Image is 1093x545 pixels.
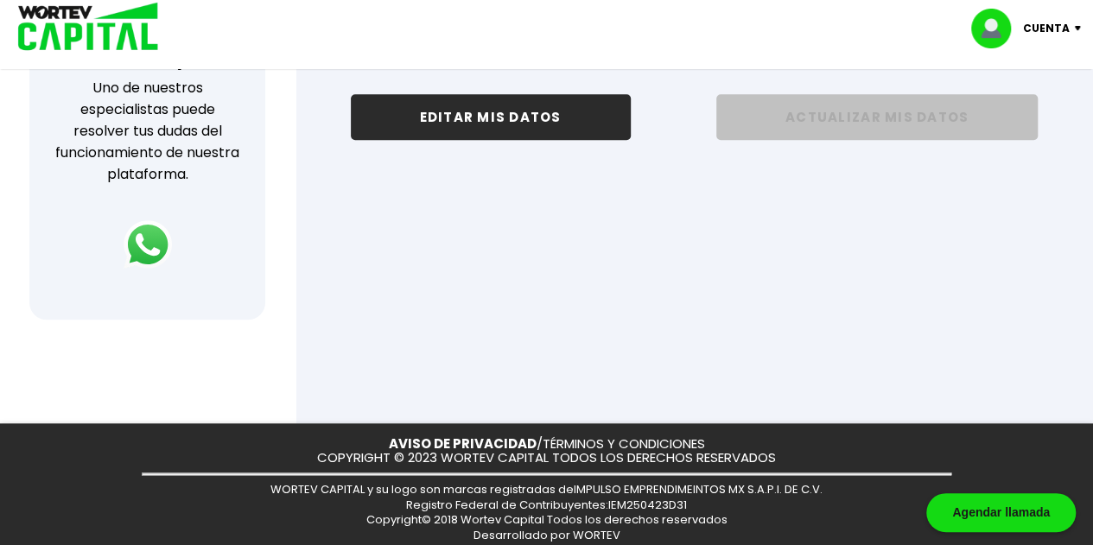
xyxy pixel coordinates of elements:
span: Desarrollado por WORTEV [473,527,620,543]
a: TÉRMINOS Y CONDICIONES [543,434,705,453]
span: Copyright© 2018 Wortev Capital Todos los derechos reservados [366,511,728,528]
p: Cuenta [1023,16,1070,41]
a: AVISO DE PRIVACIDAD [389,434,537,453]
span: WORTEV CAPITAL y su logo son marcas registradas de IMPULSO EMPRENDIMEINTOS MX S.A.P.I. DE C.V. [270,481,823,497]
div: Agendar llamada [926,493,1076,532]
img: profile-image [971,9,1023,48]
p: / [389,437,705,452]
p: COPYRIGHT © 2023 WORTEV CAPITAL TODOS LOS DERECHOS RESERVADOS [317,451,776,466]
img: logos_whatsapp-icon.242b2217.svg [124,220,172,269]
p: Uno de nuestros especialistas puede resolver tus dudas del funcionamiento de nuestra plataforma. [52,77,243,185]
img: icon-down [1070,26,1093,31]
button: ACTUALIZAR MIS DATOS [716,94,1038,140]
button: EDITAR MIS DATOS [351,94,631,140]
span: Registro Federal de Contribuyentes: IEM250423D31 [406,497,687,513]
